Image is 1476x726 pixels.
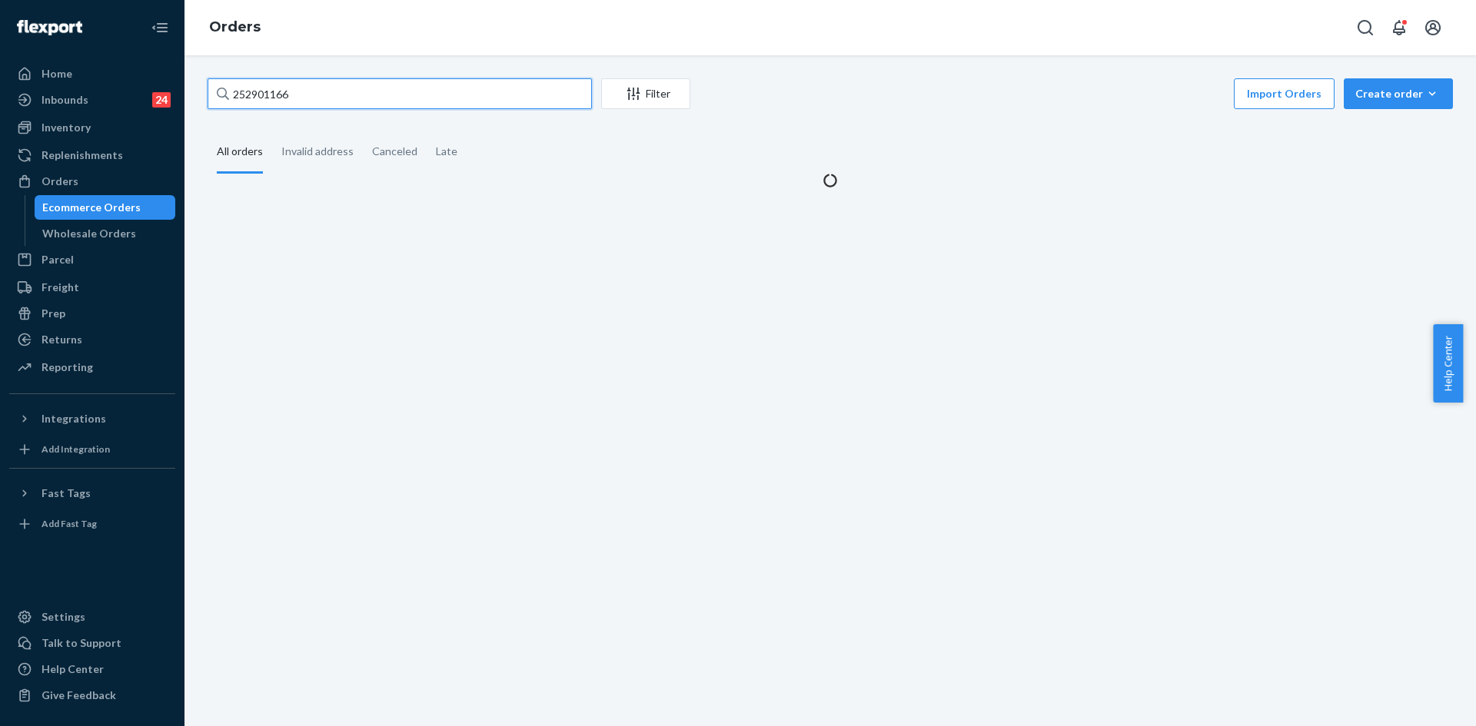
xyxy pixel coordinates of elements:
[17,20,82,35] img: Flexport logo
[42,226,136,241] div: Wholesale Orders
[1344,78,1453,109] button: Create order
[9,605,175,629] a: Settings
[42,360,93,375] div: Reporting
[42,120,91,135] div: Inventory
[9,275,175,300] a: Freight
[197,5,273,50] ol: breadcrumbs
[9,88,175,112] a: Inbounds24
[35,221,176,246] a: Wholesale Orders
[9,631,175,655] a: Talk to Support
[42,486,91,501] div: Fast Tags
[9,247,175,272] a: Parcel
[1433,324,1463,403] button: Help Center
[42,688,116,703] div: Give Feedback
[42,252,74,267] div: Parcel
[281,131,354,171] div: Invalid address
[42,635,121,651] div: Talk to Support
[42,200,141,215] div: Ecommerce Orders
[9,406,175,431] button: Integrations
[9,437,175,462] a: Add Integration
[1384,12,1414,43] button: Open notifications
[1350,12,1381,43] button: Open Search Box
[217,131,263,174] div: All orders
[1418,12,1448,43] button: Open account menu
[42,411,106,426] div: Integrations
[1234,78,1335,109] button: Import Orders
[9,512,175,536] a: Add Fast Tag
[42,174,78,189] div: Orders
[208,78,592,109] input: Search orders
[9,169,175,194] a: Orders
[42,306,65,321] div: Prep
[42,66,72,81] div: Home
[436,131,457,171] div: Late
[601,78,690,109] button: Filter
[42,280,79,295] div: Freight
[9,683,175,708] button: Give Feedback
[9,327,175,352] a: Returns
[42,92,88,108] div: Inbounds
[9,355,175,380] a: Reporting
[9,657,175,681] a: Help Center
[9,115,175,140] a: Inventory
[1355,86,1441,101] div: Create order
[42,443,110,456] div: Add Integration
[42,332,82,347] div: Returns
[372,131,417,171] div: Canceled
[42,609,85,625] div: Settings
[152,92,171,108] div: 24
[42,661,104,677] div: Help Center
[42,148,123,163] div: Replenishments
[145,12,175,43] button: Close Navigation
[42,517,97,530] div: Add Fast Tag
[35,195,176,220] a: Ecommerce Orders
[9,143,175,167] a: Replenishments
[9,481,175,506] button: Fast Tags
[209,18,261,35] a: Orders
[9,61,175,86] a: Home
[9,301,175,326] a: Prep
[602,86,690,101] div: Filter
